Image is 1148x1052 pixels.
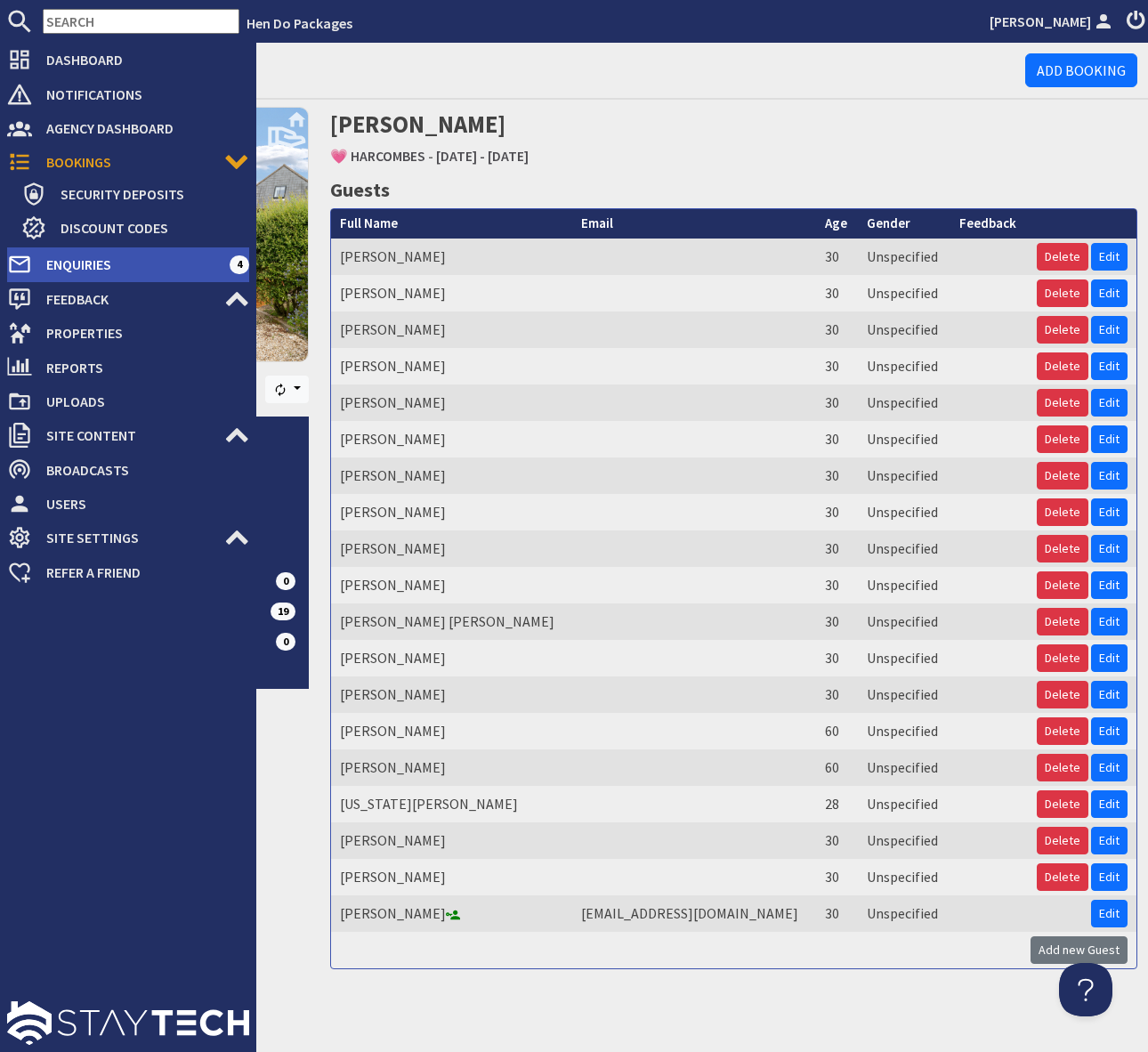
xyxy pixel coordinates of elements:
button: Delete [1037,498,1088,526]
a: Edit [1091,243,1128,271]
button: Delete [1037,352,1088,380]
td: Unspecified [858,640,950,676]
span: Broadcasts [32,456,249,484]
button: Delete [1037,827,1088,854]
a: Reports [7,353,249,382]
a: Edit [1091,863,1128,891]
a: Edit [1091,717,1128,745]
button: Delete [1037,279,1088,307]
td: 30 [816,457,858,494]
td: Unspecified [858,895,950,932]
span: Agency Dashboard [32,114,249,142]
button: Delete [1037,535,1088,562]
a: Broadcasts [7,456,249,484]
a: Hen Do Packages [247,14,352,32]
td: [PERSON_NAME] [331,640,572,676]
td: Unspecified [858,567,950,603]
td: 30 [816,275,858,312]
a: Site Settings [7,523,249,552]
td: [PERSON_NAME] [331,239,572,275]
td: Unspecified [858,859,950,895]
td: 30 [816,239,858,275]
td: 30 [816,421,858,457]
td: [PERSON_NAME] [331,749,572,786]
a: Edit [1091,352,1128,380]
a: Edit [1091,571,1128,599]
input: SEARCH [43,9,239,34]
td: Unspecified [858,348,950,384]
td: 30 [816,822,858,859]
td: 30 [816,494,858,530]
td: Unspecified [858,676,950,713]
td: 60 [816,749,858,786]
td: Unspecified [858,603,950,640]
button: Delete [1037,790,1088,818]
td: [PERSON_NAME] [331,895,572,932]
td: 30 [816,567,858,603]
span: Users [32,490,249,518]
a: Dashboard [7,45,249,74]
a: Edit [1091,535,1128,562]
td: [PERSON_NAME] [331,457,572,494]
td: [PERSON_NAME] [331,421,572,457]
a: Users [7,490,249,518]
a: Enquiries 4 [7,250,249,279]
td: 30 [816,348,858,384]
span: Refer a Friend [32,558,249,587]
img: staytech_l_w-4e588a39d9fa60e82540d7cfac8cfe4b7147e857d3e8dbdfbd41c59d52db0ec4.svg [7,1001,249,1045]
span: Uploads [32,387,249,416]
th: Full Name [331,209,572,239]
span: Notifications [32,80,249,109]
span: 19 [271,603,295,620]
td: 30 [816,530,858,567]
td: [PERSON_NAME] [331,494,572,530]
button: Delete [1037,243,1088,271]
th: Email [572,209,816,239]
button: Delete [1037,571,1088,599]
td: Unspecified [858,713,950,749]
a: Edit [1091,644,1128,672]
td: Unspecified [858,421,950,457]
a: Edit [1091,279,1128,307]
td: [PERSON_NAME] [331,312,572,348]
a: Uploads [7,387,249,416]
span: Site Content [32,421,224,449]
a: Edit [1091,316,1128,344]
span: Dashboard [32,45,249,74]
a: Edit [1091,425,1128,453]
th: Feedback [950,209,1028,239]
button: Delete [1037,462,1088,490]
td: [PERSON_NAME] [331,713,572,749]
td: 28 [816,786,858,822]
td: 30 [816,384,858,421]
a: Notifications [7,80,249,109]
a: Edit [1091,827,1128,854]
a: Edit [1091,498,1128,526]
td: [PERSON_NAME] [331,275,572,312]
button: Delete [1037,863,1088,891]
button: Delete [1037,717,1088,745]
button: Delete [1037,681,1088,708]
a: Edit [1091,681,1128,708]
a: Site Content [7,421,249,449]
a: [DATE] - [DATE] [436,147,529,165]
td: [PERSON_NAME] [331,859,572,895]
td: [PERSON_NAME] [PERSON_NAME] [331,603,572,640]
a: Discount Codes [21,214,249,242]
span: 4 [230,255,249,273]
a: Properties [7,319,249,347]
a: Bookings [7,148,249,176]
span: Discount Codes [46,214,249,242]
td: Unspecified [858,239,950,275]
td: 30 [816,312,858,348]
a: Add Booking [1025,53,1137,87]
td: 60 [816,713,858,749]
td: [PERSON_NAME] [331,384,572,421]
button: Delete [1037,316,1088,344]
td: Unspecified [858,786,950,822]
button: Delete [1037,754,1088,781]
td: 30 [816,859,858,895]
td: Unspecified [858,494,950,530]
a: Edit [1091,462,1128,490]
a: Feedback [7,285,249,313]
